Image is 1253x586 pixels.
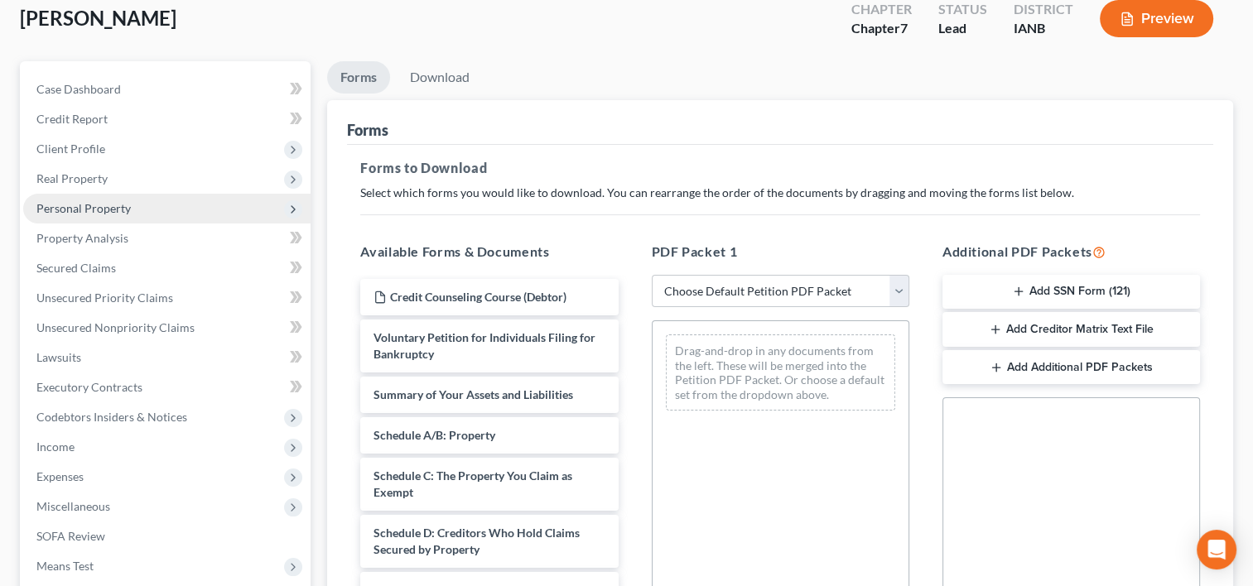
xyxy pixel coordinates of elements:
[36,499,110,513] span: Miscellaneous
[360,185,1200,201] p: Select which forms you would like to download. You can rearrange the order of the documents by dr...
[23,372,311,402] a: Executory Contracts
[23,313,311,343] a: Unsecured Nonpriority Claims
[23,104,311,134] a: Credit Report
[36,261,116,275] span: Secured Claims
[360,242,618,262] h5: Available Forms & Documents
[373,387,573,401] span: Summary of Your Assets and Liabilities
[23,283,311,313] a: Unsecured Priority Claims
[36,559,94,573] span: Means Test
[36,231,128,245] span: Property Analysis
[36,320,195,334] span: Unsecured Nonpriority Claims
[36,112,108,126] span: Credit Report
[36,469,84,483] span: Expenses
[23,223,311,253] a: Property Analysis
[20,6,176,30] span: [PERSON_NAME]
[942,350,1200,385] button: Add Additional PDF Packets
[327,61,390,94] a: Forms
[36,439,75,454] span: Income
[360,158,1200,178] h5: Forms to Download
[851,19,912,38] div: Chapter
[373,428,495,442] span: Schedule A/B: Property
[666,334,895,411] div: Drag-and-drop in any documents from the left. These will be merged into the Petition PDF Packet. ...
[397,61,483,94] a: Download
[1014,19,1073,38] div: IANB
[23,253,311,283] a: Secured Claims
[942,275,1200,310] button: Add SSN Form (121)
[373,330,595,361] span: Voluntary Petition for Individuals Filing for Bankruptcy
[942,312,1200,347] button: Add Creditor Matrix Text File
[36,529,105,543] span: SOFA Review
[900,20,908,36] span: 7
[652,242,909,262] h5: PDF Packet 1
[36,410,187,424] span: Codebtors Insiders & Notices
[942,242,1200,262] h5: Additional PDF Packets
[390,290,566,304] span: Credit Counseling Course (Debtor)
[36,142,105,156] span: Client Profile
[36,350,81,364] span: Lawsuits
[938,19,987,38] div: Lead
[347,120,388,140] div: Forms
[23,343,311,372] a: Lawsuits
[36,201,131,215] span: Personal Property
[36,291,173,305] span: Unsecured Priority Claims
[23,74,311,104] a: Case Dashboard
[36,82,121,96] span: Case Dashboard
[23,521,311,551] a: SOFA Review
[36,380,142,394] span: Executory Contracts
[373,468,572,499] span: Schedule C: The Property You Claim as Exempt
[373,526,580,556] span: Schedule D: Creditors Who Hold Claims Secured by Property
[36,171,108,185] span: Real Property
[1197,530,1236,569] div: Open Intercom Messenger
